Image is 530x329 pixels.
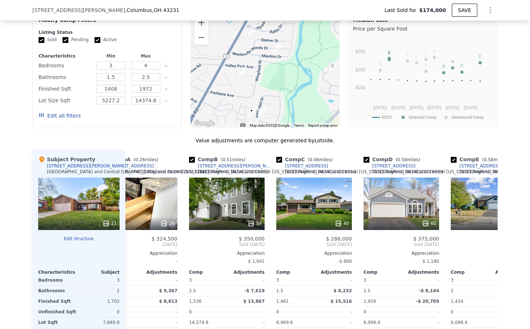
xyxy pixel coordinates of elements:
button: Edit all filters [39,112,81,119]
text: H [433,49,436,53]
span: $ 9,367 [159,288,177,293]
div: 54 [248,220,262,227]
div: Listing Status [39,29,176,35]
label: Sold [39,37,57,43]
div: Unfinished Sqft [38,307,77,317]
div: 26 [160,220,174,227]
div: [STREET_ADDRESS] [372,163,415,169]
span: Sold [DATE] [364,242,439,247]
div: Adjustments [401,269,439,275]
div: Min [95,53,127,59]
span: Map data ©2025 Google [250,123,289,127]
span: ( miles) [479,157,510,162]
div: Comp [364,269,401,275]
span: -$ 7,619 [245,288,265,293]
div: - [102,256,177,266]
text: L [425,51,427,55]
span: 0.26 [135,157,145,162]
span: 6,098.4 [364,320,380,325]
div: 2.5 [189,286,225,296]
text: I [407,52,408,57]
span: 3 [364,278,366,283]
div: 3464 Brinkton Drive [258,108,266,120]
span: 1,536 [189,299,201,304]
input: Active [95,37,100,43]
div: Comp [451,269,489,275]
a: Open this area in Google Maps (opens a new window) [192,119,216,128]
text: $200 [356,67,365,72]
span: ( miles) [305,157,336,162]
span: $ 1,180 [422,259,439,264]
div: 1.5 [276,286,313,296]
div: Comp E [451,156,510,163]
span: ( miles) [131,157,161,162]
div: Lot Size Sqft [39,95,92,106]
div: - [490,275,526,285]
div: - [316,317,352,328]
span: $ 8,813 [159,299,177,304]
div: [STREET_ADDRESS] [111,163,154,169]
text: Unselected Comp [451,115,483,120]
span: 3 [451,278,454,283]
div: 40 [335,220,349,227]
text: K [425,63,427,67]
div: - [490,317,526,328]
button: Zoom in [194,15,209,30]
div: Max [130,53,162,59]
div: Comp A [102,156,161,163]
div: 3446 Bufford Court [248,107,256,119]
div: Characteristics [39,53,92,59]
label: Pending [63,37,89,43]
div: 3349 Trail Lane Court [239,67,247,79]
div: 60 [422,220,436,227]
div: - [403,317,439,328]
div: 3420 Steiner Street [248,25,256,38]
div: Finished Sqft [39,84,92,94]
div: Subject [79,269,120,275]
a: Terms (opens in new tab) [294,123,304,127]
span: [STREET_ADDRESS][PERSON_NAME] [32,7,125,14]
span: 0 [189,309,192,314]
div: - [141,307,177,317]
div: Adjustments [314,269,352,275]
div: Comp [276,269,314,275]
span: [DATE] [102,242,177,247]
text: [DATE] [373,105,387,110]
div: Adjustments [489,269,526,275]
span: $ 286,000 [326,236,352,242]
div: - [316,275,352,285]
div: Appreciation [102,250,177,256]
span: 1,959 [364,299,376,304]
span: Sold [DATE] [189,242,265,247]
div: 2.5 [364,286,400,296]
text: 43231 [381,115,392,120]
div: 2 [451,286,487,296]
svg: A chart. [353,34,493,125]
div: 3 [80,275,120,285]
span: 0 [276,309,279,314]
span: 1,481 [276,299,289,304]
a: Report a map error [308,123,337,127]
button: Zoom out [194,30,209,45]
span: -$ 800 [338,259,352,264]
button: Clear [165,88,168,91]
div: - [490,307,526,317]
span: 0.58 [484,157,494,162]
input: Pending [63,37,68,43]
div: Subject Property [38,156,95,163]
text: B [388,51,390,55]
span: 0.58 [397,157,407,162]
div: Modify Comp Filters [39,16,176,29]
div: Comp [189,269,227,275]
div: [STREET_ADDRESS][PERSON_NAME] [47,163,127,169]
span: Sold [DATE] [451,242,526,247]
text: J [416,54,418,58]
button: Show Options [483,3,498,17]
div: Bedrooms [38,275,77,285]
label: Active [95,37,117,43]
span: 6,969.6 [276,320,293,325]
div: - [228,317,265,328]
div: 4572 Hidden Ridge Court [329,62,337,75]
span: $ 1,941 [248,259,265,264]
button: Clear [165,99,168,102]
